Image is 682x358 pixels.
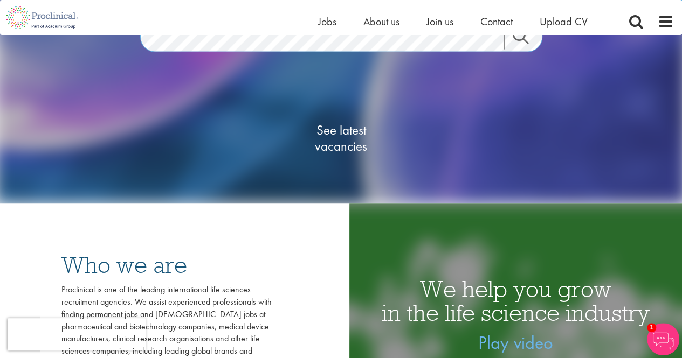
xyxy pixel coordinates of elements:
[426,15,453,29] a: Join us
[318,15,336,29] a: Jobs
[478,331,553,354] a: Play video
[540,15,588,29] a: Upload CV
[647,323,656,332] span: 1
[287,122,395,154] span: See latest vacancies
[363,15,399,29] a: About us
[8,318,146,350] iframe: reCAPTCHA
[504,27,550,49] a: Job search submit button
[61,253,272,277] h3: Who we are
[480,15,513,29] a: Contact
[287,79,395,197] a: See latestvacancies
[647,323,679,355] img: Chatbot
